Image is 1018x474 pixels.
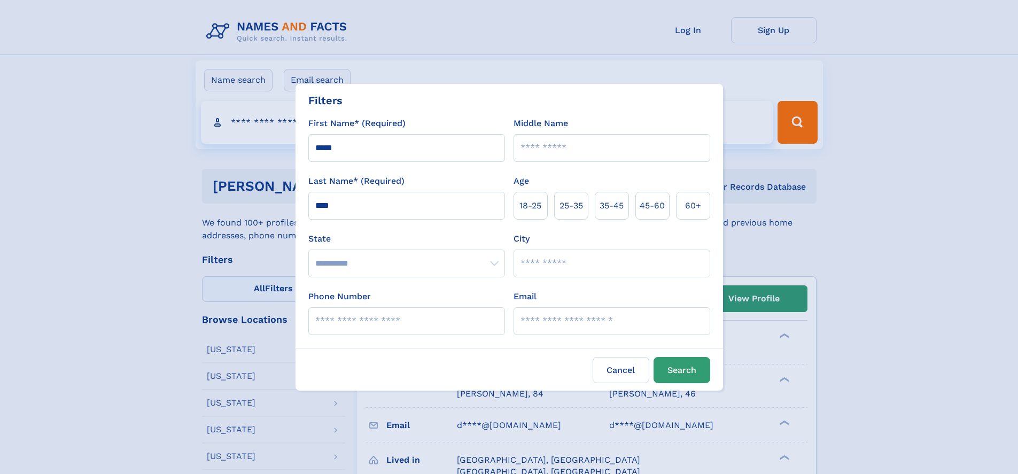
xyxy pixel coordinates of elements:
[654,357,710,383] button: Search
[593,357,649,383] label: Cancel
[514,175,529,188] label: Age
[308,232,505,245] label: State
[308,92,343,108] div: Filters
[519,199,541,212] span: 18‑25
[685,199,701,212] span: 60+
[514,232,530,245] label: City
[308,175,405,188] label: Last Name* (Required)
[308,290,371,303] label: Phone Number
[600,199,624,212] span: 35‑45
[514,117,568,130] label: Middle Name
[514,290,537,303] label: Email
[559,199,583,212] span: 25‑35
[640,199,665,212] span: 45‑60
[308,117,406,130] label: First Name* (Required)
